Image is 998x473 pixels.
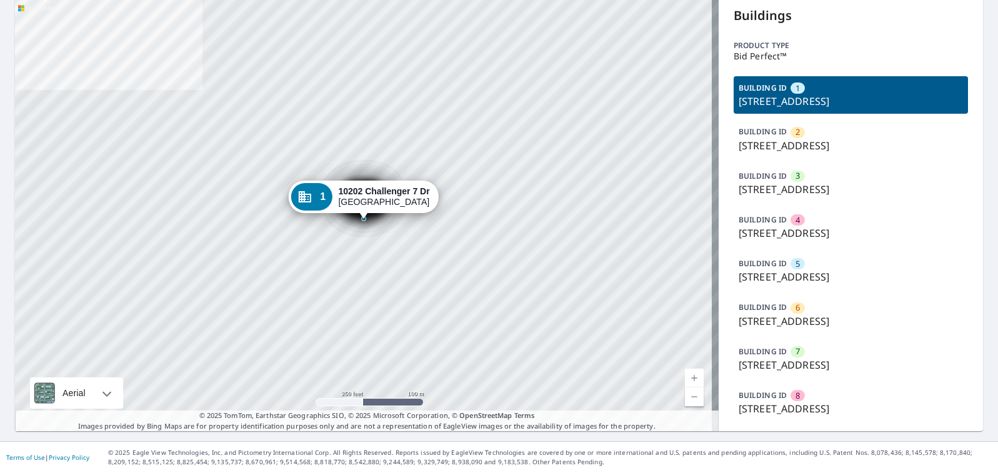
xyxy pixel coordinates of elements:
p: [STREET_ADDRESS] [739,269,963,284]
p: BUILDING ID [739,346,787,357]
p: Images provided by Bing Maps are for property identification purposes only and are not a represen... [15,411,719,431]
p: BUILDING ID [739,390,787,401]
span: 4 [796,214,800,226]
span: 6 [796,302,800,314]
p: BUILDING ID [739,258,787,269]
div: Dropped pin, building 1, Commercial property, 10202 Challenger 7 Dr Jacinto City, TX 77029 [288,181,438,219]
p: [STREET_ADDRESS] [739,314,963,329]
p: [STREET_ADDRESS] [739,138,963,153]
p: BUILDING ID [739,302,787,312]
div: [GEOGRAPHIC_DATA] [338,186,429,207]
span: 1 [320,192,326,201]
a: Current Level 17, Zoom Out [685,387,704,406]
p: | [6,454,89,461]
p: BUILDING ID [739,171,787,181]
p: [STREET_ADDRESS] [739,94,963,109]
span: 5 [796,258,800,270]
p: BUILDING ID [739,214,787,225]
a: OpenStreetMap [459,411,512,420]
a: Privacy Policy [49,453,89,462]
p: Product type [734,40,968,51]
a: Terms of Use [6,453,45,462]
span: 1 [796,82,800,94]
p: [STREET_ADDRESS] [739,226,963,241]
a: Current Level 17, Zoom In [685,369,704,387]
span: 2 [796,126,800,138]
strong: 10202 Challenger 7 Dr [338,186,429,196]
p: BUILDING ID [739,82,787,93]
div: Aerial [30,377,123,409]
p: BUILDING ID [739,126,787,137]
p: [STREET_ADDRESS] [739,182,963,197]
span: © 2025 TomTom, Earthstar Geographics SIO, © 2025 Microsoft Corporation, © [199,411,535,421]
p: [STREET_ADDRESS] [739,401,963,416]
p: Buildings [734,6,968,25]
span: 8 [796,390,800,402]
div: Aerial [59,377,89,409]
span: 7 [796,346,800,357]
a: Terms [514,411,535,420]
span: 3 [796,170,800,182]
p: © 2025 Eagle View Technologies, Inc. and Pictometry International Corp. All Rights Reserved. Repo... [108,448,992,467]
p: [STREET_ADDRESS] [739,357,963,372]
p: Bid Perfect™ [734,51,968,61]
